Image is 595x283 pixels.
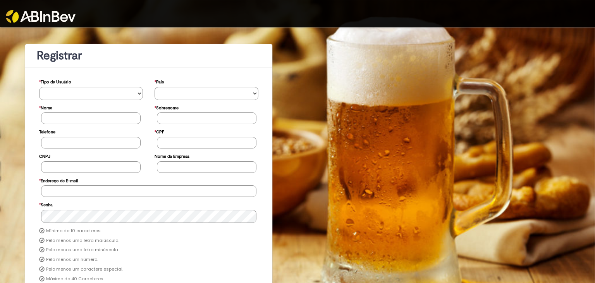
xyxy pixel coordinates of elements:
[46,257,98,263] label: Pelo menos um número.
[37,49,261,62] h1: Registrar
[46,276,104,282] label: Máximo de 40 Caracteres.
[39,102,52,113] label: Nome
[39,198,53,210] label: Senha
[155,150,189,161] label: Nome da Empresa
[39,150,50,161] label: CNPJ
[155,76,164,87] label: País
[155,102,179,113] label: Sobrenome
[6,10,76,23] img: ABInbev-white.png
[39,174,78,186] label: Endereço de E-mail
[46,228,101,234] label: Mínimo de 10 caracteres.
[39,126,55,137] label: Telefone
[46,247,119,253] label: Pelo menos uma letra minúscula.
[39,76,71,87] label: Tipo de Usuário
[46,238,119,244] label: Pelo menos uma letra maiúscula.
[155,126,164,137] label: CPF
[46,266,123,273] label: Pelo menos um caractere especial.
